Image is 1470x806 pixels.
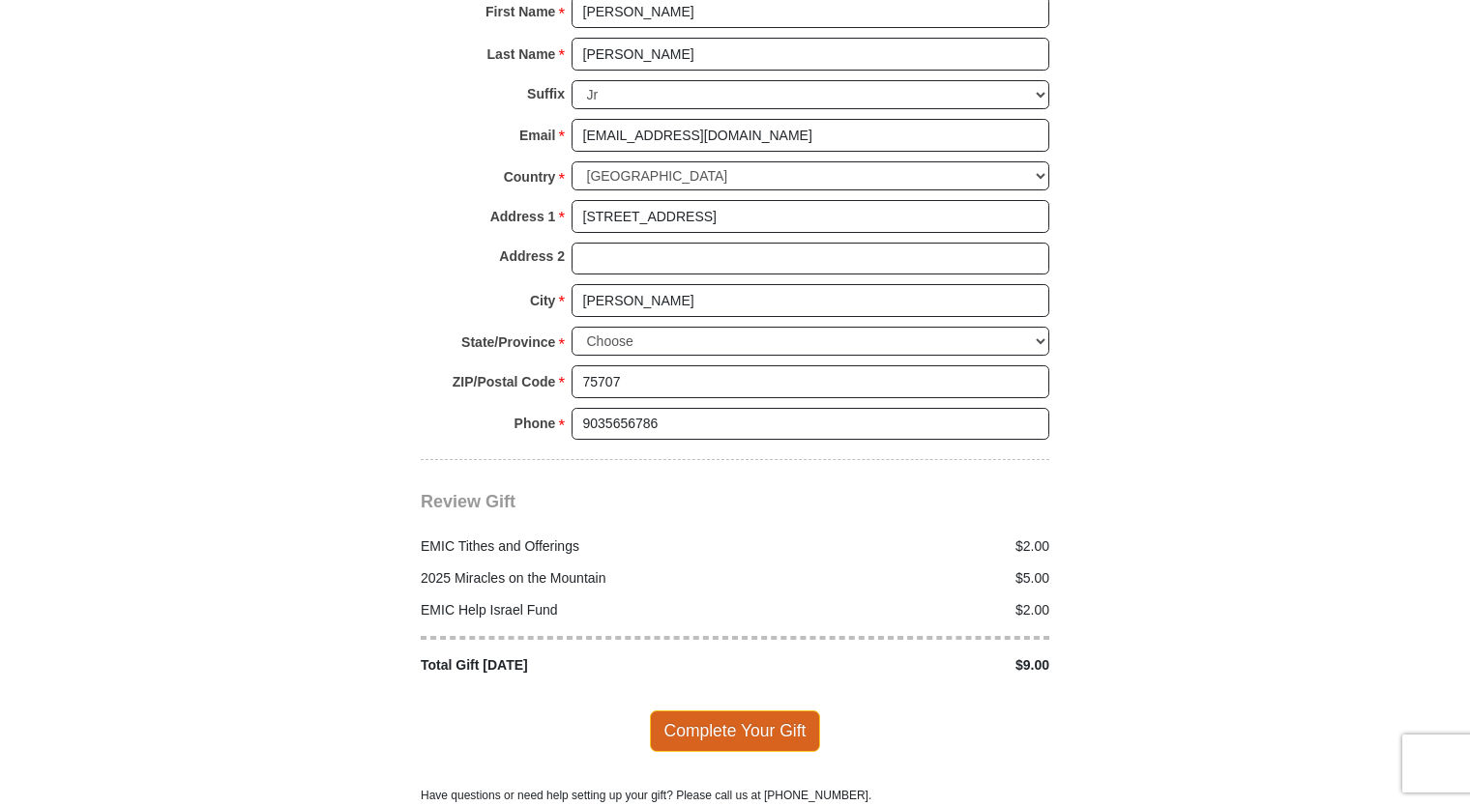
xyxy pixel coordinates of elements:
strong: State/Province [461,329,555,356]
div: EMIC Help Israel Fund [411,600,736,620]
span: Complete Your Gift [650,710,821,751]
strong: Country [504,163,556,190]
span: Review Gift [421,492,515,511]
strong: Suffix [527,80,565,107]
strong: Last Name [487,41,556,68]
div: Total Gift [DATE] [411,655,736,676]
strong: Email [519,122,555,149]
div: $5.00 [735,568,1060,589]
strong: Address 2 [499,243,565,270]
p: Have questions or need help setting up your gift? Please call us at [PHONE_NUMBER]. [421,787,1049,804]
div: $9.00 [735,655,1060,676]
div: 2025 Miracles on the Mountain [411,568,736,589]
div: EMIC Tithes and Offerings [411,536,736,557]
strong: Phone [514,410,556,437]
strong: Address 1 [490,203,556,230]
div: $2.00 [735,536,1060,557]
strong: City [530,287,555,314]
div: $2.00 [735,600,1060,620]
strong: ZIP/Postal Code [453,368,556,395]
